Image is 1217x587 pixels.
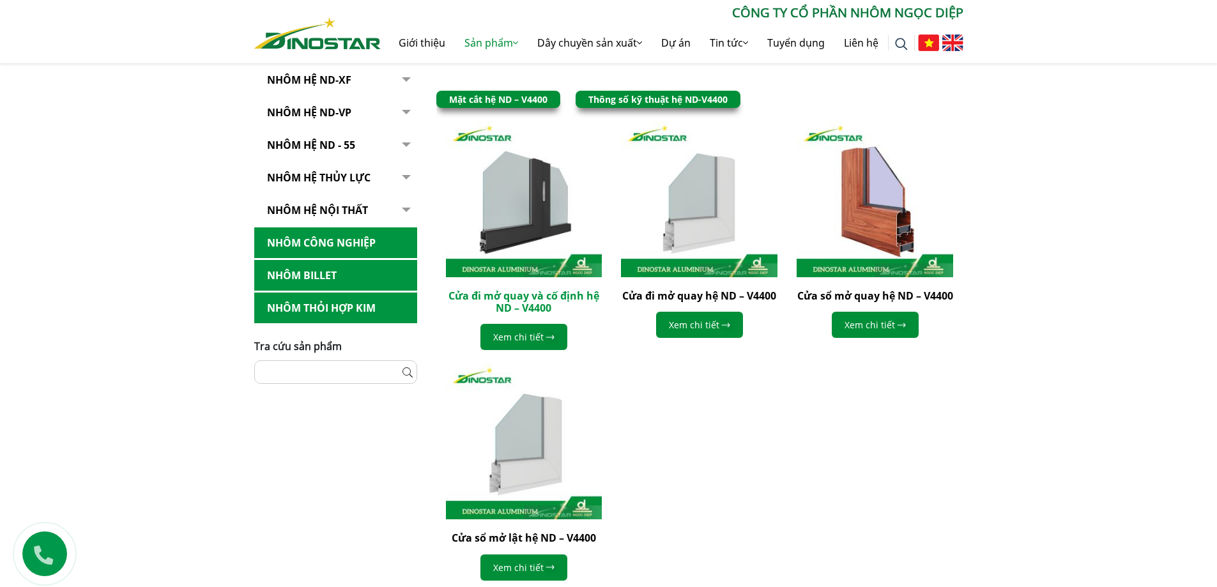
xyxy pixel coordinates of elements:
a: Cửa đi mở quay hệ ND – V4400 [622,289,776,303]
a: Tuyển dụng [758,22,834,63]
img: Cửa sổ mở quay hệ ND – V4400 [797,121,953,277]
a: Dự án [652,22,700,63]
img: English [942,34,963,51]
a: Nhôm hệ thủy lực [254,162,417,194]
a: Tin tức [700,22,758,63]
a: Liên hệ [834,22,888,63]
a: Xem chi tiết [480,554,567,581]
a: Cửa sổ mở quay hệ ND – V4400 [797,289,953,303]
img: Cửa đi mở quay và cố định hệ ND – V4400 [446,121,602,277]
a: Cửa đi mở quay và cố định hệ ND – V4400 [448,289,599,315]
a: Nhôm Hệ ND-VP [254,97,417,128]
a: Thông số kỹ thuật hệ ND-V4400 [588,93,728,105]
img: Nhôm Dinostar [254,17,381,49]
img: search [895,38,908,50]
a: Xem chi tiết [656,312,743,338]
a: Dây chuyền sản xuất [528,22,652,63]
img: Cửa đi mở quay hệ ND – V4400 [621,121,777,277]
a: Nhôm Hệ ND-XF [254,65,417,96]
a: Nhôm hệ nội thất [254,195,417,226]
a: Giới thiệu [389,22,455,63]
a: Nhôm Thỏi hợp kim [254,293,417,324]
a: Nhôm Billet [254,260,417,291]
a: Mặt cắt hệ ND – V4400 [449,93,547,105]
a: Cửa sổ mở lật hệ ND – V4400 [452,531,596,545]
span: Tra cứu sản phẩm [254,339,342,353]
p: CÔNG TY CỔ PHẦN NHÔM NGỌC DIỆP [381,3,963,22]
a: NHÔM HỆ ND - 55 [254,130,417,161]
a: Sản phẩm [455,22,528,63]
a: Nhôm Công nghiệp [254,227,417,259]
img: Cửa sổ mở lật hệ ND – V4400 [446,363,602,519]
img: Tiếng Việt [918,34,939,51]
a: Xem chi tiết [480,324,567,350]
a: Xem chi tiết [832,312,919,338]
